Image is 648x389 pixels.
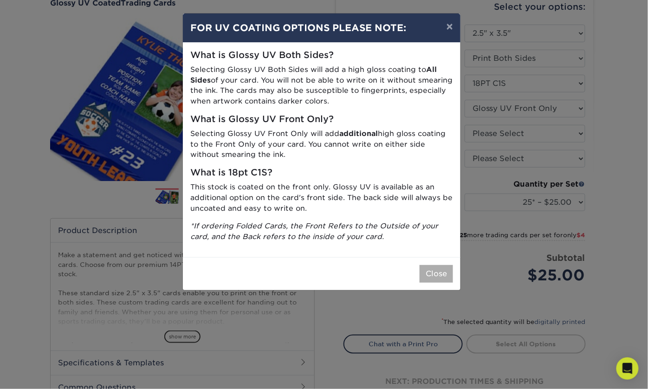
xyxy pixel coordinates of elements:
[190,21,453,35] h4: FOR UV COATING OPTIONS PLEASE NOTE:
[190,114,453,125] h5: What is Glossy UV Front Only?
[190,50,453,61] h5: What is Glossy UV Both Sides?
[616,357,639,380] div: Open Intercom Messenger
[339,129,378,138] strong: additional
[439,13,460,39] button: ×
[190,182,453,214] p: This stock is coated on the front only. Glossy UV is available as an additional option on the car...
[190,168,453,178] h5: What is 18pt C1S?
[190,221,438,241] i: *If ordering Folded Cards, the Front Refers to the Outside of your card, and the Back refers to t...
[190,65,437,84] strong: All Sides
[420,265,453,283] button: Close
[190,129,453,160] p: Selecting Glossy UV Front Only will add high gloss coating to the Front Only of your card. You ca...
[190,65,453,107] p: Selecting Glossy UV Both Sides will add a high gloss coating to of your card. You will not be abl...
